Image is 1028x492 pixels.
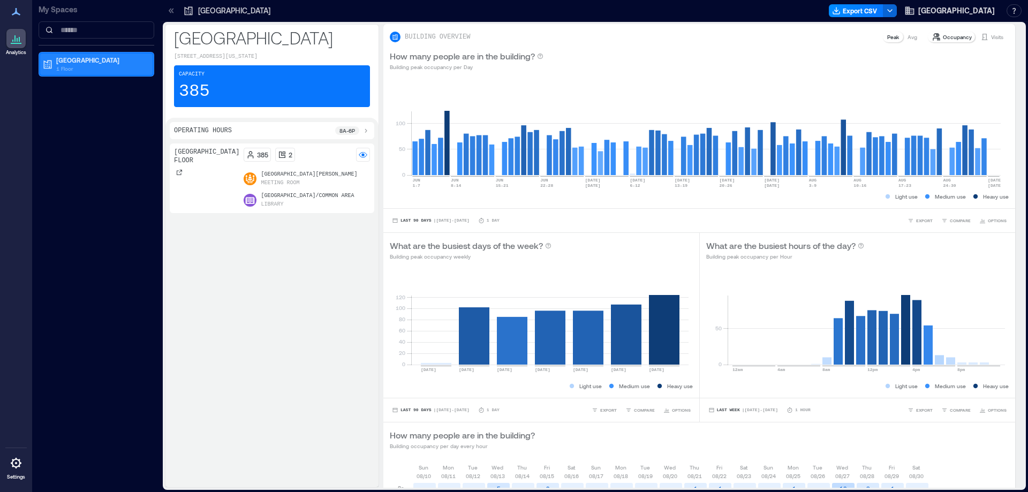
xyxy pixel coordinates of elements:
[939,405,973,415] button: COMPARE
[417,472,431,480] p: 08/10
[905,405,935,415] button: EXPORT
[261,192,354,200] p: [GEOGRAPHIC_DATA]/Common Area
[441,472,456,480] p: 08/11
[496,178,504,183] text: JUN
[761,472,776,480] p: 08/24
[866,485,870,492] text: 3
[649,367,664,372] text: [DATE]
[957,367,965,372] text: 8pm
[740,463,747,472] p: Sat
[419,463,428,472] p: Sun
[257,150,268,159] p: 385
[905,215,935,226] button: EXPORT
[564,472,579,480] p: 08/16
[390,215,472,226] button: Last 90 Days |[DATE]-[DATE]
[611,367,626,372] text: [DATE]
[898,183,911,188] text: 17-23
[497,485,501,492] text: 5
[390,239,543,252] p: What are the busiest days of the week?
[891,485,895,492] text: 1
[977,215,1009,226] button: OPTIONS
[540,178,548,183] text: JUN
[786,472,800,480] p: 08/25
[887,33,899,41] p: Peak
[198,5,270,16] p: [GEOGRAPHIC_DATA]
[487,407,500,413] p: 1 Day
[399,327,405,334] tspan: 60
[690,463,699,472] p: Thu
[836,463,848,472] p: Wed
[901,2,998,19] button: [GEOGRAPHIC_DATA]
[977,405,1009,415] button: OPTIONS
[540,183,553,188] text: 22-28
[7,474,25,480] p: Settings
[809,183,817,188] text: 3-9
[943,183,956,188] text: 24-30
[809,178,817,183] text: AUG
[788,463,799,472] p: Mon
[589,472,603,480] p: 08/17
[468,463,478,472] p: Tue
[715,325,721,331] tspan: 50
[399,350,405,356] tspan: 20
[867,367,878,372] text: 12pm
[853,183,866,188] text: 10-16
[764,463,773,472] p: Sun
[630,178,645,183] text: [DATE]
[289,150,292,159] p: 2
[412,183,420,188] text: 1-7
[909,472,924,480] p: 08/30
[179,70,205,79] p: Capacity
[943,178,951,183] text: AUG
[675,183,687,188] text: 13-19
[706,239,856,252] p: What are the busiest hours of the day?
[895,192,918,201] p: Light use
[661,405,693,415] button: OPTIONS
[813,463,822,472] p: Tue
[829,4,883,17] button: Export CSV
[568,463,575,472] p: Sat
[451,178,459,183] text: JUN
[777,367,785,372] text: 4am
[261,200,283,209] p: Library
[174,126,232,135] p: Operating Hours
[496,183,509,188] text: 15-21
[614,472,628,480] p: 08/18
[663,472,677,480] p: 08/20
[573,367,588,372] text: [DATE]
[712,472,727,480] p: 08/22
[6,49,26,56] p: Analytics
[56,56,146,64] p: [GEOGRAPHIC_DATA]
[988,183,1003,188] text: [DATE]
[497,367,512,372] text: [DATE]
[706,252,864,261] p: Building peak occupancy per Hour
[983,382,1009,390] p: Heavy use
[412,178,420,183] text: JUN
[399,146,405,152] tspan: 50
[840,485,847,492] text: 10
[718,361,721,367] tspan: 0
[39,4,154,15] p: My Spaces
[694,485,698,492] text: 1
[895,382,918,390] p: Light use
[764,178,780,183] text: [DATE]
[935,382,966,390] p: Medium use
[720,178,735,183] text: [DATE]
[675,178,690,183] text: [DATE]
[396,120,405,126] tspan: 100
[822,367,830,372] text: 8am
[174,148,239,165] p: [GEOGRAPHIC_DATA] Floor
[443,463,454,472] p: Mon
[988,217,1007,224] span: OPTIONS
[390,405,472,415] button: Last 90 Days |[DATE]-[DATE]
[988,407,1007,413] span: OPTIONS
[544,463,550,472] p: Fri
[390,429,535,442] p: How many people are in the building?
[405,33,470,41] p: BUILDING OVERVIEW
[792,485,796,492] text: 1
[56,64,146,73] p: 1 Floor
[451,183,461,188] text: 8-14
[623,405,657,415] button: COMPARE
[719,485,722,492] text: 1
[634,407,655,413] span: COMPARE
